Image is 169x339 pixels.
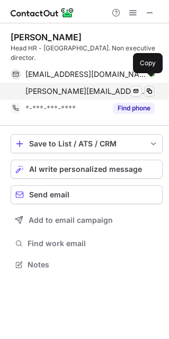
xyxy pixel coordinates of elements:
img: ContactOut v5.3.10 [11,6,74,19]
button: Send email [11,185,163,204]
button: AI write personalized message [11,160,163,179]
div: Save to List / ATS / CRM [29,140,144,148]
button: Find work email [11,236,163,251]
span: Find work email [28,239,158,248]
span: [EMAIL_ADDRESS][DOMAIN_NAME] [25,69,147,79]
span: Send email [29,190,69,199]
button: save-profile-one-click [11,134,163,153]
span: Notes [28,260,158,270]
button: Add to email campaign [11,211,163,230]
div: Head HR - [GEOGRAPHIC_DATA]. Non executive director. [11,44,163,63]
span: [PERSON_NAME][EMAIL_ADDRESS][PERSON_NAME][DOMAIN_NAME] [25,86,147,96]
div: [PERSON_NAME] [11,32,82,42]
button: Notes [11,257,163,272]
span: AI write personalized message [29,165,142,173]
span: Add to email campaign [29,216,113,224]
button: Reveal Button [113,103,155,114]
